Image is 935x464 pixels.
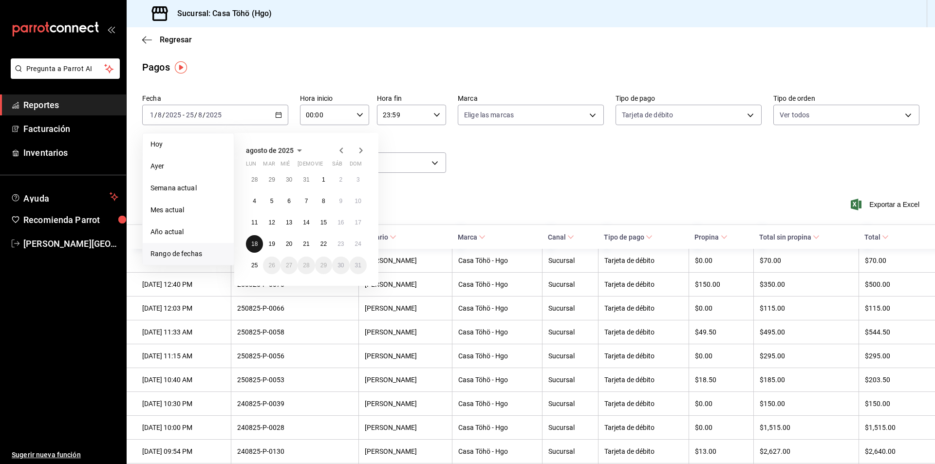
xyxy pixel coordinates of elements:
div: [PERSON_NAME] [365,424,446,431]
button: 16 de agosto de 2025 [332,214,349,231]
input: ---- [206,111,222,119]
div: [PERSON_NAME] [365,304,446,312]
div: Casa Töhö - Hgo [458,447,536,455]
button: 30 de agosto de 2025 [332,257,349,274]
span: [PERSON_NAME][GEOGRAPHIC_DATA] [23,237,118,250]
div: 240825-P-0130 [237,447,353,455]
div: Tarjeta de débito [604,280,683,288]
button: Tooltip marker [175,61,187,74]
button: 29 de agosto de 2025 [315,257,332,274]
div: [DATE] 11:15 AM [142,352,225,360]
button: 25 de agosto de 2025 [246,257,263,274]
div: $70.00 [760,257,853,264]
abbr: 20 de agosto de 2025 [286,241,292,247]
abbr: 29 de agosto de 2025 [320,262,327,269]
div: Casa Töhö - Hgo [458,400,536,408]
div: [DATE] 10:40 AM [142,376,225,384]
button: 7 de agosto de 2025 [298,192,315,210]
span: Total sin propina [759,233,820,241]
button: 13 de agosto de 2025 [280,214,298,231]
abbr: jueves [298,161,355,171]
div: Sucursal [548,328,592,336]
div: Sucursal [548,424,592,431]
span: Inventarios [23,146,118,159]
button: Exportar a Excel [853,199,919,210]
div: Sucursal [548,400,592,408]
abbr: miércoles [280,161,290,171]
abbr: 16 de agosto de 2025 [337,219,344,226]
div: Casa Töhö - Hgo [458,352,536,360]
div: $544.50 [865,328,919,336]
button: 14 de agosto de 2025 [298,214,315,231]
a: Pregunta a Parrot AI [7,71,120,81]
div: Sucursal [548,352,592,360]
abbr: 25 de agosto de 2025 [251,262,258,269]
button: 31 de julio de 2025 [298,171,315,188]
button: 12 de agosto de 2025 [263,214,280,231]
input: ---- [165,111,182,119]
div: $13.00 [695,447,748,455]
abbr: 15 de agosto de 2025 [320,219,327,226]
abbr: 12 de agosto de 2025 [268,219,275,226]
div: $2,640.00 [865,447,919,455]
div: Casa Töhö - Hgo [458,280,536,288]
button: 6 de agosto de 2025 [280,192,298,210]
div: $350.00 [760,280,853,288]
div: Tarjeta de débito [604,400,683,408]
div: $18.50 [695,376,748,384]
div: Sucursal [548,376,592,384]
span: Año actual [150,227,226,237]
div: 240825-P-0028 [237,424,353,431]
div: Sucursal [548,447,592,455]
div: Tarjeta de débito [604,424,683,431]
span: / [203,111,206,119]
span: Marca [458,233,486,241]
label: Hora fin [377,95,446,102]
div: $0.00 [695,424,748,431]
div: [DATE] 09:54 PM [142,447,225,455]
div: $203.50 [865,376,919,384]
span: Ayer [150,161,226,171]
div: $0.00 [695,304,748,312]
div: [PERSON_NAME] [365,257,446,264]
button: 8 de agosto de 2025 [315,192,332,210]
div: $150.00 [865,400,919,408]
div: Casa Töhö - Hgo [458,304,536,312]
button: 28 de julio de 2025 [246,171,263,188]
button: 28 de agosto de 2025 [298,257,315,274]
div: Sucursal [548,304,592,312]
button: 18 de agosto de 2025 [246,235,263,253]
abbr: 31 de julio de 2025 [303,176,309,183]
div: Sucursal [548,257,592,264]
input: -- [198,111,203,119]
span: / [154,111,157,119]
div: Tarjeta de débito [604,304,683,312]
button: 29 de julio de 2025 [263,171,280,188]
div: $295.00 [760,352,853,360]
div: [PERSON_NAME] [365,328,446,336]
div: [PERSON_NAME] [365,376,446,384]
div: $0.00 [695,352,748,360]
div: $1,515.00 [865,424,919,431]
label: Fecha [142,95,288,102]
div: $185.00 [760,376,853,384]
span: Ver todos [780,110,809,120]
abbr: 31 de agosto de 2025 [355,262,361,269]
abbr: 23 de agosto de 2025 [337,241,344,247]
div: Tarjeta de débito [604,328,683,336]
div: Sucursal [548,280,592,288]
div: $295.00 [865,352,919,360]
button: Pregunta a Parrot AI [11,58,120,79]
abbr: 11 de agosto de 2025 [251,219,258,226]
button: 5 de agosto de 2025 [263,192,280,210]
button: 19 de agosto de 2025 [263,235,280,253]
button: 17 de agosto de 2025 [350,214,367,231]
label: Tipo de pago [616,95,762,102]
abbr: 7 de agosto de 2025 [305,198,308,204]
abbr: 2 de agosto de 2025 [339,176,342,183]
span: Hoy [150,139,226,149]
label: Hora inicio [300,95,369,102]
div: $49.50 [695,328,748,336]
button: agosto de 2025 [246,145,305,156]
div: [PERSON_NAME] [365,280,446,288]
